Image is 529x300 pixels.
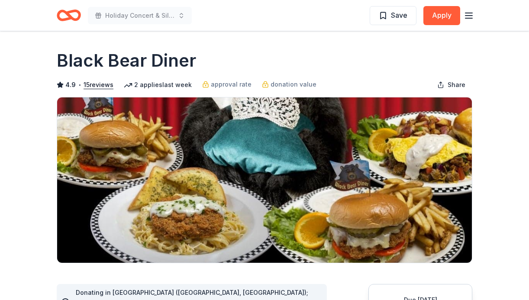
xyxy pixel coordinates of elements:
span: • [78,81,81,88]
button: Share [430,76,472,94]
button: Holiday Concert & Silent Auction [88,7,192,24]
button: Apply [423,6,460,25]
a: approval rate [202,79,252,90]
span: donation value [271,79,316,90]
span: Share [448,80,465,90]
span: Save [391,10,407,21]
a: donation value [262,79,316,90]
button: Save [370,6,416,25]
button: 15reviews [84,80,113,90]
div: 2 applies last week [124,80,192,90]
span: approval rate [211,79,252,90]
img: Image for Black Bear Diner [57,97,472,263]
span: Holiday Concert & Silent Auction [105,10,174,21]
h1: Black Bear Diner [57,48,196,73]
a: Home [57,5,81,26]
span: 4.9 [65,80,76,90]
